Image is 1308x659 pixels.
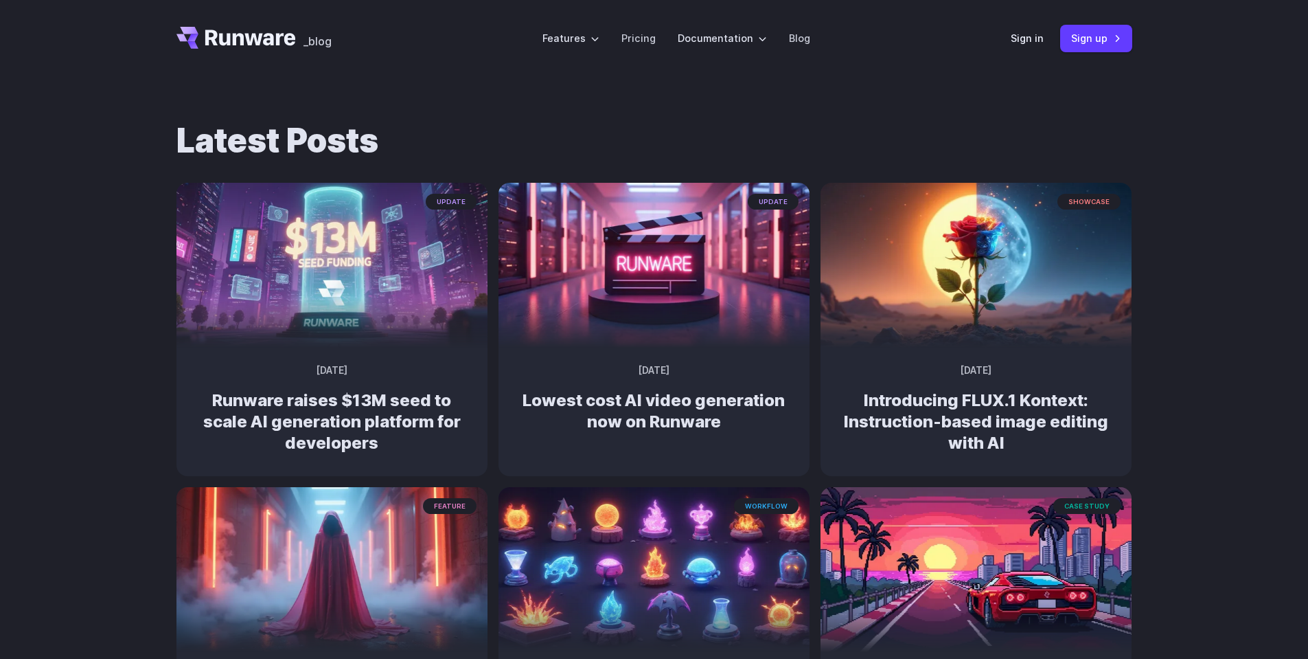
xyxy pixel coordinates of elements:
[821,487,1132,652] img: a red sports car on a futuristic highway with a sunset and city skyline in the background, styled...
[639,364,669,379] time: [DATE]
[542,30,599,46] label: Features
[498,183,810,348] img: Neon-lit movie clapperboard with the word 'RUNWARE' in a futuristic server room
[1011,30,1044,46] a: Sign in
[426,194,477,210] span: update
[176,487,487,652] img: A cloaked figure made entirely of bending light and heat distortion, slightly warping the scene b...
[303,27,332,49] a: _blog
[961,364,991,379] time: [DATE]
[303,36,332,47] span: _blog
[789,30,810,46] a: Blog
[1053,498,1121,514] span: case study
[176,337,487,476] a: Futuristic city scene with neon lights showing Runware announcement of $13M seed funding in large...
[821,337,1132,476] a: Surreal rose in a desert landscape, split between day and night with the sun and moon aligned beh...
[176,27,296,49] a: Go to /
[198,390,466,454] h2: Runware raises $13M seed to scale AI generation platform for developers
[621,30,656,46] a: Pricing
[176,121,1132,161] h1: Latest Posts
[821,183,1132,348] img: Surreal rose in a desert landscape, split between day and night with the sun and moon aligned beh...
[317,364,347,379] time: [DATE]
[498,337,810,455] a: Neon-lit movie clapperboard with the word 'RUNWARE' in a futuristic server room update [DATE] Low...
[1060,25,1132,52] a: Sign up
[520,390,788,432] h2: Lowest cost AI video generation now on Runware
[748,194,799,210] span: update
[423,498,477,514] span: feature
[678,30,767,46] label: Documentation
[176,183,487,348] img: Futuristic city scene with neon lights showing Runware announcement of $13M seed funding in large...
[498,487,810,652] img: An array of glowing, stylized elemental orbs and flames in various containers and stands, depicte...
[1057,194,1121,210] span: showcase
[842,390,1110,454] h2: Introducing FLUX.1 Kontext: Instruction-based image editing with AI
[734,498,799,514] span: workflow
